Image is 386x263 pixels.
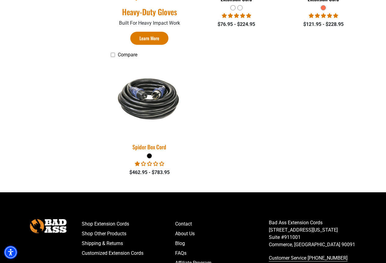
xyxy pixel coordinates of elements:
[222,13,251,19] span: 5.00 stars
[175,248,269,258] a: FAQs
[269,219,363,248] p: Bad Ass Extension Cords [STREET_ADDRESS][US_STATE] Suite #911001 Commerce, [GEOGRAPHIC_DATA] 90091
[111,61,189,153] a: black Spider Box Cord
[82,219,175,229] a: Shop Extension Cords
[309,13,338,19] span: 5.00 stars
[130,32,168,45] a: Learn More Heavy-Duty Gloves
[107,73,192,125] img: black
[175,229,269,239] a: About Us
[111,20,189,27] p: Built For Heavy Impact Work
[197,21,275,28] div: $76.95 - $224.95
[111,144,189,150] div: Spider Box Cord
[269,253,363,263] a: call 833-674-1699
[175,239,269,248] a: Blog
[82,248,175,258] a: Customized Extension Cords
[284,21,362,28] div: $121.95 - $228.95
[135,161,164,167] span: 1.00 stars
[175,219,269,229] a: Contact
[82,229,175,239] a: Shop Other Products
[118,52,137,58] span: Compare
[4,246,17,259] div: Accessibility Menu
[111,7,189,17] a: Heavy-Duty Gloves
[111,169,189,176] div: $462.95 - $783.95
[82,239,175,248] a: Shipping & Returns
[30,219,67,233] img: Bad Ass Extension Cords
